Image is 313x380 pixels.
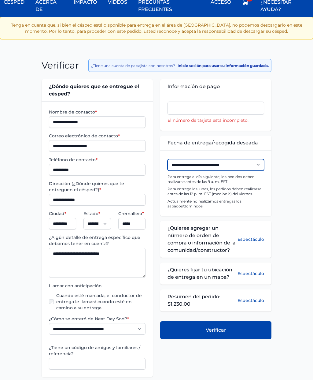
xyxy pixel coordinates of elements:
font: El número de tarjeta está incompleto. [168,117,249,123]
font: Ciudad [49,211,64,216]
button: Verificar [160,321,271,339]
font: Fecha de entrega/recogida deseada [168,140,258,146]
font: Para entrega los lunes, los pedidos deben realizarse antes de las 12 p. m. EST (mediodía) del vie... [168,187,261,196]
font: Espectáculo [238,237,264,242]
font: Inicie sesión para usar su información guardada. [178,63,269,68]
font: ¿Quieres fijar tu ubicación de entrega en un mapa? [168,267,232,280]
font: Nombre de contacto [49,109,95,115]
font: Resumen del pedido: $1,230.00 [168,294,220,307]
font: Verificar [206,327,226,333]
font: Información de pago [168,84,220,89]
font: Para entrega al día siguiente, los pedidos deben realizarse antes de las 9 a. m. EST. [168,174,255,184]
font: Cremallera [118,211,142,216]
font: Dirección (¿Dónde quieres que te entreguen el césped?) [49,181,124,192]
button: Espectáculo [238,297,264,304]
font: Verificar [42,60,79,71]
font: ¿Dónde quieres que se entregue el césped? [49,84,139,97]
font: ¿Algún detalle de entrega específico que debamos tener en cuenta? [49,235,140,246]
font: ¿Tiene una cuenta de paisajista con nosotros? [91,63,175,68]
a: ¿Tiene una cuenta de paisajista con nosotros?Inicie sesión para usar su información guardada. [91,63,269,68]
font: ¿Cómo se enteró de Next Day Sod? [49,316,127,322]
font: Tenga en cuenta que, si bien el césped está disponible para entrega en el área de [GEOGRAPHIC_DAT... [11,22,302,34]
button: Espectáculo [238,266,264,281]
iframe: Cuadro de entrada seguro de pago con tarjeta [170,106,261,111]
button: Espectáculo [238,225,264,254]
font: Correo electrónico de contacto [49,133,118,139]
font: Espectáculo [238,298,264,303]
font: Llamar con anticipación [49,283,102,289]
font: Estado [83,211,98,216]
font: Actualmente no realizamos entregas los sábados/domingos. [168,199,241,208]
font: Espectáculo [238,271,264,276]
font: Teléfono de contacto [49,157,96,162]
font: Cuando esté marcada, el conductor de entrega le llamará cuando esté en camino a su entrega. [56,293,142,311]
font: ¿Quieres agregar un número de orden de compra o información de la comunidad/constructor? [168,225,236,253]
font: ¿Tiene un código de amigos y familiares / referencia? [49,345,140,356]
